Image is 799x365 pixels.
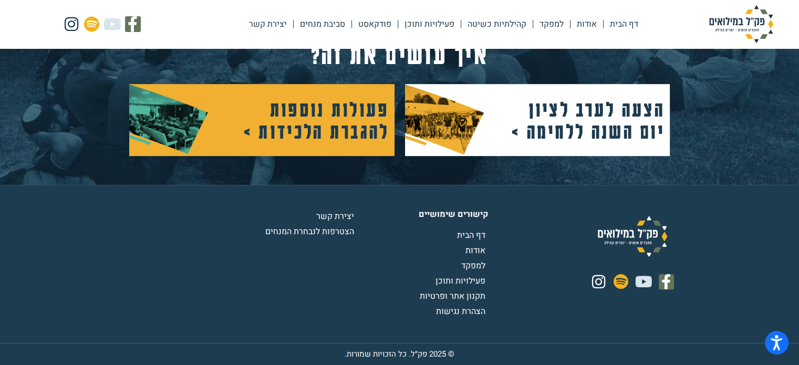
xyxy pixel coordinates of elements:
[232,98,389,142] h2: פעולות נוספות להגברת הלכידות >
[457,229,488,242] span: דף הבית
[129,84,394,156] a: פעולות נוספות להגברת הלכידות >
[225,225,357,238] a: הצטרפות לנבחרת המנחים
[420,290,488,303] span: תקנון אתר ופרטיות
[461,12,533,36] a: קהילתיות כשיטה
[294,12,351,36] a: סביבת מנחים
[507,98,665,142] h2: הצעה לערב לציון יום השנה ללחימה >
[357,305,488,318] a: הצהרת נגישות
[435,275,488,287] span: פעילויות ותוכן
[436,305,488,318] span: הצהרת נגישות
[357,229,488,242] a: דף הבית
[461,259,488,272] span: למפקד
[419,208,488,221] b: קישורים שימושיים
[316,210,357,223] span: יצירת קשר
[124,40,675,68] h2: איך עושים את זה?
[243,12,293,36] a: יצירת קשר
[570,12,603,36] a: אודות
[604,12,645,36] a: דף הבית
[357,244,488,257] a: אודות
[398,12,461,36] a: פעילויות ותוכן
[357,275,488,287] a: פעילויות ותוכן
[352,12,398,36] a: פודקאסט
[265,225,357,238] span: הצטרפות לנבחרת המנחים
[465,244,488,257] span: אודות
[225,210,357,223] a: יצירת קשר
[243,12,645,36] nav: Menu
[533,12,570,36] a: למפקד
[405,84,670,156] a: הצעה לערב לציון יום השנה ללחימה >
[345,348,454,360] div: © 2025 פק״ל. כל הזכויות שמורות.
[689,5,794,43] img: פק"ל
